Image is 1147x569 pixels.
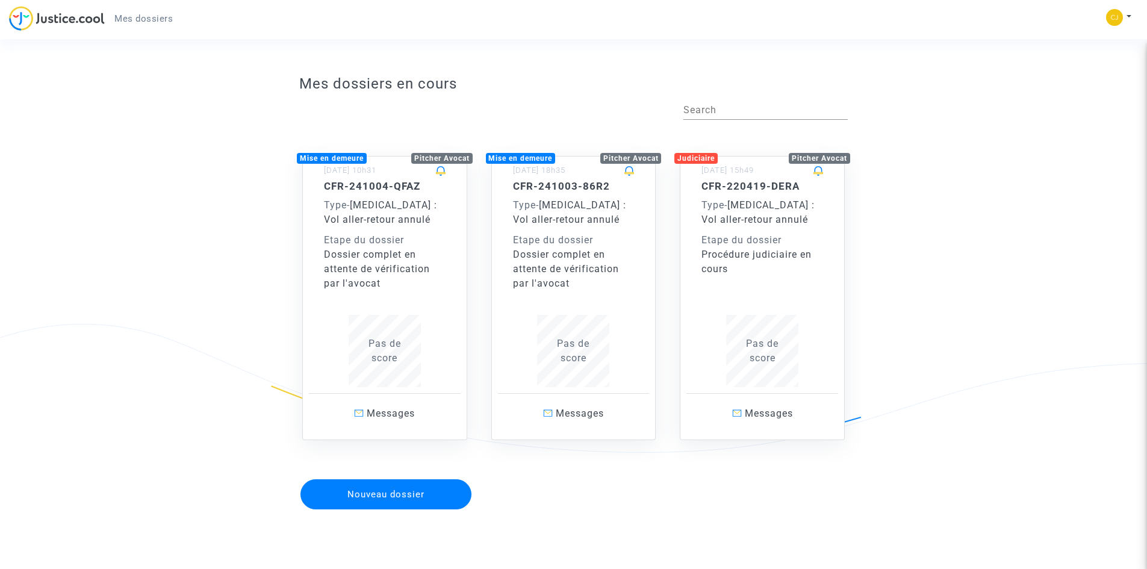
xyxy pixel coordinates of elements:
span: Type [513,199,536,211]
span: - [513,199,539,211]
span: Pas de score [557,338,589,364]
a: Messages [309,393,461,434]
h3: Mes dossiers en cours [299,75,848,93]
h5: CFR-220419-DERA [701,180,823,192]
div: Mise en demeure [297,153,367,164]
small: [DATE] 15h49 [701,166,754,175]
div: Mise en demeure [486,153,556,164]
img: jc-logo.svg [9,6,105,31]
div: Etape du dossier [701,233,823,247]
div: Dossier complet en attente de vérification par l'avocat [513,247,635,291]
span: Messages [367,408,415,419]
h5: CFR-241003-86R2 [513,180,635,192]
span: Type [701,199,724,211]
a: Mes dossiers [105,10,182,28]
div: Etape du dossier [324,233,446,247]
div: Pitcher Avocat [600,153,662,164]
a: Mise en demeurePitcher Avocat[DATE] 10h31CFR-241004-QFAZType-[MEDICAL_DATA] : Vol aller-retour an... [290,132,479,440]
span: - [324,199,350,211]
a: Mise en demeurePitcher Avocat[DATE] 18h35CFR-241003-86R2Type-[MEDICAL_DATA] : Vol aller-retour an... [479,132,668,440]
div: Judiciaire [674,153,718,164]
button: Nouveau dossier [300,479,471,509]
span: [MEDICAL_DATA] : Vol aller-retour annulé [701,199,815,225]
a: Nouveau dossier [299,471,473,483]
span: Messages [745,408,793,419]
div: Pitcher Avocat [411,153,473,164]
span: Mes dossiers [114,13,173,24]
img: b5c8dd49b7ad463a5fc2113b4be7de2f [1106,9,1123,26]
small: [DATE] 10h31 [324,166,376,175]
small: [DATE] 18h35 [513,166,565,175]
div: Pitcher Avocat [789,153,850,164]
span: Messages [556,408,604,419]
a: JudiciairePitcher Avocat[DATE] 15h49CFR-220419-DERAType-[MEDICAL_DATA] : Vol aller-retour annuléE... [668,132,857,440]
a: Messages [686,393,838,434]
h5: CFR-241004-QFAZ [324,180,446,192]
span: - [701,199,727,211]
span: [MEDICAL_DATA] : Vol aller-retour annulé [513,199,626,225]
div: Etape du dossier [513,233,635,247]
a: Messages [498,393,650,434]
span: Type [324,199,347,211]
div: Procédure judiciaire en cours [701,247,823,276]
span: Pas de score [746,338,779,364]
span: Pas de score [368,338,401,364]
div: Dossier complet en attente de vérification par l'avocat [324,247,446,291]
span: [MEDICAL_DATA] : Vol aller-retour annulé [324,199,437,225]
